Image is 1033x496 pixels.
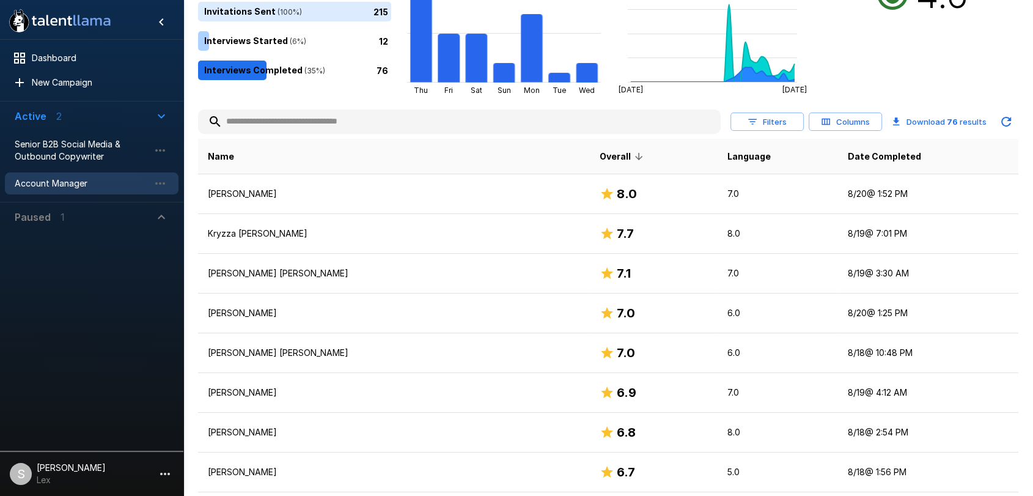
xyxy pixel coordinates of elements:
h6: 6.9 [617,383,636,402]
h6: 7.0 [617,303,635,323]
p: 5.0 [727,466,828,478]
h6: 8.0 [617,184,637,204]
h6: 6.8 [617,423,636,442]
tspan: [DATE] [619,85,643,94]
p: 8.0 [727,426,828,439]
td: 8/20 @ 1:25 PM [838,294,1018,333]
td: 8/19 @ 3:30 AM [838,254,1018,294]
p: 6.0 [727,347,828,359]
td: 8/18 @ 2:54 PM [838,413,1018,453]
p: 7.0 [727,387,828,399]
button: Download 76 results [887,109,991,134]
tspan: Mon [524,86,540,95]
td: 8/19 @ 4:12 AM [838,373,1018,413]
td: 8/19 @ 7:01 PM [838,214,1018,254]
p: 7.0 [727,267,828,279]
h6: 7.1 [617,264,631,283]
button: Updated Today - 10:29 AM [994,109,1018,134]
span: Name [208,149,234,164]
td: 8/20 @ 1:52 PM [838,174,1018,214]
tspan: Wed [579,86,595,95]
p: [PERSON_NAME] [208,426,580,439]
span: Language [727,149,771,164]
span: Overall [600,149,647,164]
p: 215 [373,5,388,18]
td: 8/18 @ 10:48 PM [838,333,1018,373]
tspan: Thu [414,86,428,95]
button: Columns [809,113,882,131]
p: 6.0 [727,307,828,319]
p: 7.0 [727,188,828,200]
p: [PERSON_NAME] [208,307,580,319]
tspan: [DATE] [782,85,807,94]
td: 8/18 @ 1:56 PM [838,453,1018,492]
tspan: Tue [553,86,566,95]
b: 76 [947,117,958,127]
h6: 6.7 [617,462,635,482]
p: 12 [379,34,388,47]
p: [PERSON_NAME] [PERSON_NAME] [208,347,580,359]
tspan: Sun [497,86,510,95]
p: 8.0 [727,228,828,240]
tspan: Sat [470,86,482,95]
p: [PERSON_NAME] [208,466,580,478]
p: Kryzza [PERSON_NAME] [208,228,580,240]
button: Filters [730,113,804,131]
p: [PERSON_NAME] [PERSON_NAME] [208,267,580,279]
h6: 7.7 [617,224,634,243]
span: Date Completed [848,149,921,164]
p: [PERSON_NAME] [208,188,580,200]
tspan: Fri [444,86,453,95]
h6: 7.0 [617,343,635,363]
p: 76 [377,64,388,76]
p: [PERSON_NAME] [208,387,580,399]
